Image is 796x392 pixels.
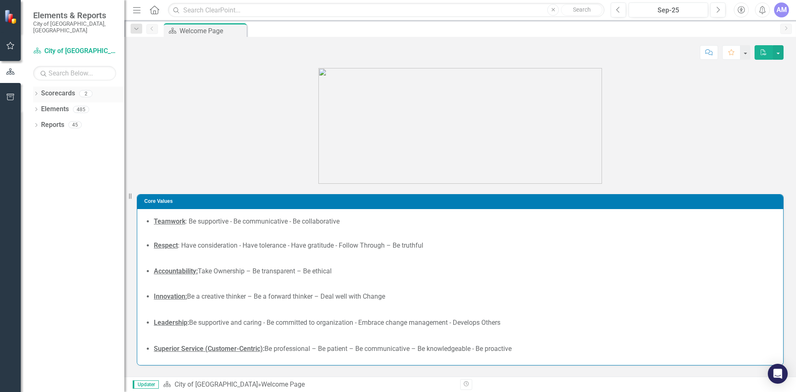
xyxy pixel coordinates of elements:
[154,292,187,300] strong: Innovation:
[561,4,602,16] button: Search
[41,105,69,114] a: Elements
[154,345,263,353] u: Superior Service (Customer-Centric)
[154,217,775,226] li: : Be supportive - Be communicative - Be collaborative
[133,380,159,389] span: Updater
[154,267,775,276] li: Take Ownership – Be transparent – Be ethical
[154,241,178,249] strong: Respect
[68,122,82,129] div: 45
[154,217,185,225] u: Teamwork
[154,319,187,326] u: Leadership
[79,90,92,97] div: 2
[629,2,708,17] button: Sep-25
[768,364,788,384] div: Open Intercom Messenger
[144,199,779,204] h3: Core Values
[41,89,75,98] a: Scorecards
[774,2,789,17] button: AM
[187,319,189,326] strong: :
[33,66,116,80] input: Search Below...
[154,318,775,328] li: Be supportive and caring - Be committed to organization - Embrace change management - Develops Ot...
[154,241,775,251] li: : Have consideration - Have tolerance - Have gratitude - Follow Through – Be truthful
[318,68,602,184] img: 636613840959600000.png
[261,380,305,388] div: Welcome Page
[175,380,258,388] a: City of [GEOGRAPHIC_DATA]
[263,345,265,353] strong: :
[163,380,454,390] div: »
[33,10,116,20] span: Elements & Reports
[154,292,775,302] li: Be a creative thinker – Be a forward thinker – Deal well with Change
[41,120,64,130] a: Reports
[73,106,89,113] div: 485
[180,26,245,36] div: Welcome Page
[573,6,591,13] span: Search
[33,20,116,34] small: City of [GEOGRAPHIC_DATA], [GEOGRAPHIC_DATA]
[168,3,604,17] input: Search ClearPoint...
[631,5,705,15] div: Sep-25
[33,46,116,56] a: City of [GEOGRAPHIC_DATA]
[154,344,775,354] li: Be professional – Be patient – Be communicative – Be knowledgeable - Be proactive
[4,10,19,24] img: ClearPoint Strategy
[154,267,198,275] strong: Accountability:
